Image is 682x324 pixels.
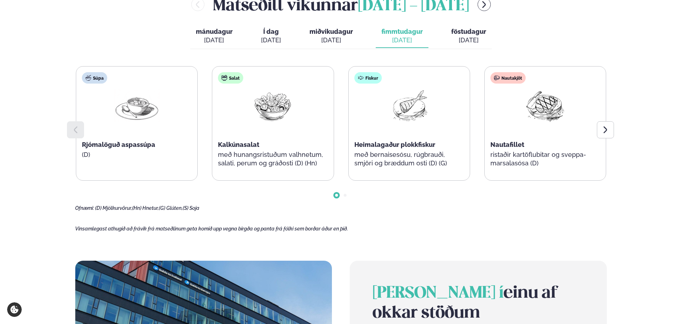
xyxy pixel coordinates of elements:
span: (S) Soja [183,205,199,211]
span: [PERSON_NAME] í [373,286,504,301]
div: [DATE] [196,36,233,44]
span: föstudagur [451,28,486,35]
span: (G) Glúten, [159,205,183,211]
img: beef.svg [494,75,500,81]
span: Heimalagaður plokkfiskur [354,141,435,148]
span: Go to slide 2 [344,194,347,197]
span: Rjómalöguð aspassúpa [82,141,155,148]
div: [DATE] [261,36,281,44]
div: [DATE] [451,36,486,44]
img: Salad.png [250,89,296,122]
img: fish.svg [358,75,364,81]
p: ristaðir kartöflubitar og sveppa- marsalasósa (D) [490,150,600,168]
h2: einu af okkar stöðum [373,283,584,323]
div: [DATE] [309,36,353,44]
button: miðvikudagur [DATE] [304,25,359,48]
a: Cookie settings [7,302,22,317]
img: Soup.png [114,89,160,122]
img: salad.svg [222,75,227,81]
img: Fish.png [386,89,432,122]
div: [DATE] [381,36,423,44]
p: með hunangsristuðum valhnetum, salati, perum og gráðosti (D) (Hn) [218,150,328,168]
p: (D) [82,150,192,159]
button: mánudagur [DATE] [190,25,238,48]
span: (D) Mjólkurvörur, [95,205,132,211]
span: Vinsamlegast athugið að frávik frá matseðlinum geta komið upp vegna birgða og panta frá fólki sem... [75,226,348,232]
span: mánudagur [196,28,233,35]
span: Nautafillet [490,141,524,148]
button: Í dag [DATE] [255,25,287,48]
span: Kalkúnasalat [218,141,259,148]
span: fimmtudagur [381,28,423,35]
button: föstudagur [DATE] [446,25,492,48]
div: Súpa [82,72,107,84]
span: (Hn) Hnetur, [132,205,159,211]
span: miðvikudagur [309,28,353,35]
button: fimmtudagur [DATE] [376,25,428,48]
img: soup.svg [85,75,91,81]
span: Í dag [261,27,281,36]
p: með bernaisesósu, rúgbrauði, smjöri og bræddum osti (D) (G) [354,150,464,168]
div: Fiskur [354,72,382,84]
span: Go to slide 1 [335,194,338,197]
div: Nautakjöt [490,72,526,84]
span: Ofnæmi: [75,205,94,211]
img: Beef-Meat.png [522,89,568,122]
div: Salat [218,72,243,84]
